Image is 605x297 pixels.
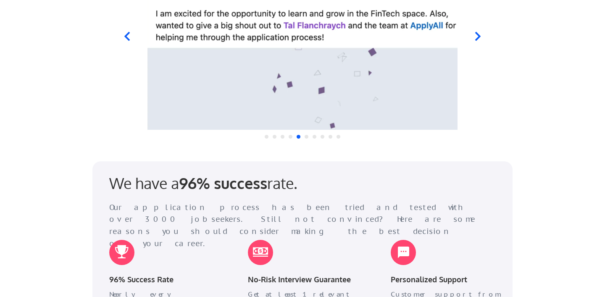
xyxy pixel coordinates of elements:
[109,174,353,192] div: We have a rate.
[391,273,504,286] div: Personalized Support
[248,273,361,286] div: No-Risk Interview Guarantee
[109,202,483,250] div: Our application process has been tried and tested with over 3000 jobseekers. Still not convinced?...
[109,273,223,286] div: 96% Success Rate
[179,173,267,192] strong: 96% success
